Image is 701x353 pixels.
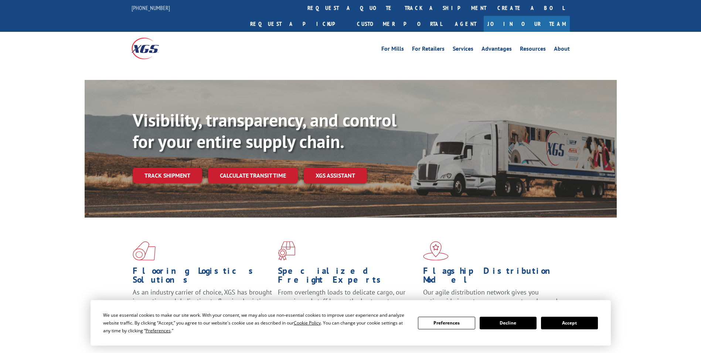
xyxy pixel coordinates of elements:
img: xgs-icon-total-supply-chain-intelligence-red [133,241,156,260]
h1: Specialized Freight Experts [278,266,418,288]
a: Customer Portal [351,16,448,32]
a: Calculate transit time [208,168,298,184]
b: Visibility, transparency, and control for your entire supply chain. [133,108,397,153]
h1: Flooring Logistics Solutions [133,266,272,288]
a: Advantages [481,46,512,54]
a: Join Our Team [484,16,570,32]
div: Cookie Consent Prompt [91,300,611,346]
img: xgs-icon-flagship-distribution-model-red [423,241,449,260]
button: Accept [541,317,598,329]
p: From overlength loads to delicate cargo, our experienced staff knows the best way to move your fr... [278,288,418,321]
a: For Retailers [412,46,445,54]
span: Our agile distribution network gives you nationwide inventory management on demand. [423,288,559,305]
a: For Mills [381,46,404,54]
button: Decline [480,317,537,329]
a: Track shipment [133,168,202,183]
a: Services [453,46,473,54]
span: As an industry carrier of choice, XGS has brought innovation and dedication to flooring logistics... [133,288,272,314]
a: [PHONE_NUMBER] [132,4,170,11]
a: XGS ASSISTANT [304,168,367,184]
img: xgs-icon-focused-on-flooring-red [278,241,295,260]
span: Preferences [146,327,171,334]
a: Agent [448,16,484,32]
span: Cookie Policy [294,320,321,326]
div: We use essential cookies to make our site work. With your consent, we may also use non-essential ... [103,311,409,334]
a: About [554,46,570,54]
button: Preferences [418,317,475,329]
a: Resources [520,46,546,54]
a: Request a pickup [245,16,351,32]
h1: Flagship Distribution Model [423,266,563,288]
